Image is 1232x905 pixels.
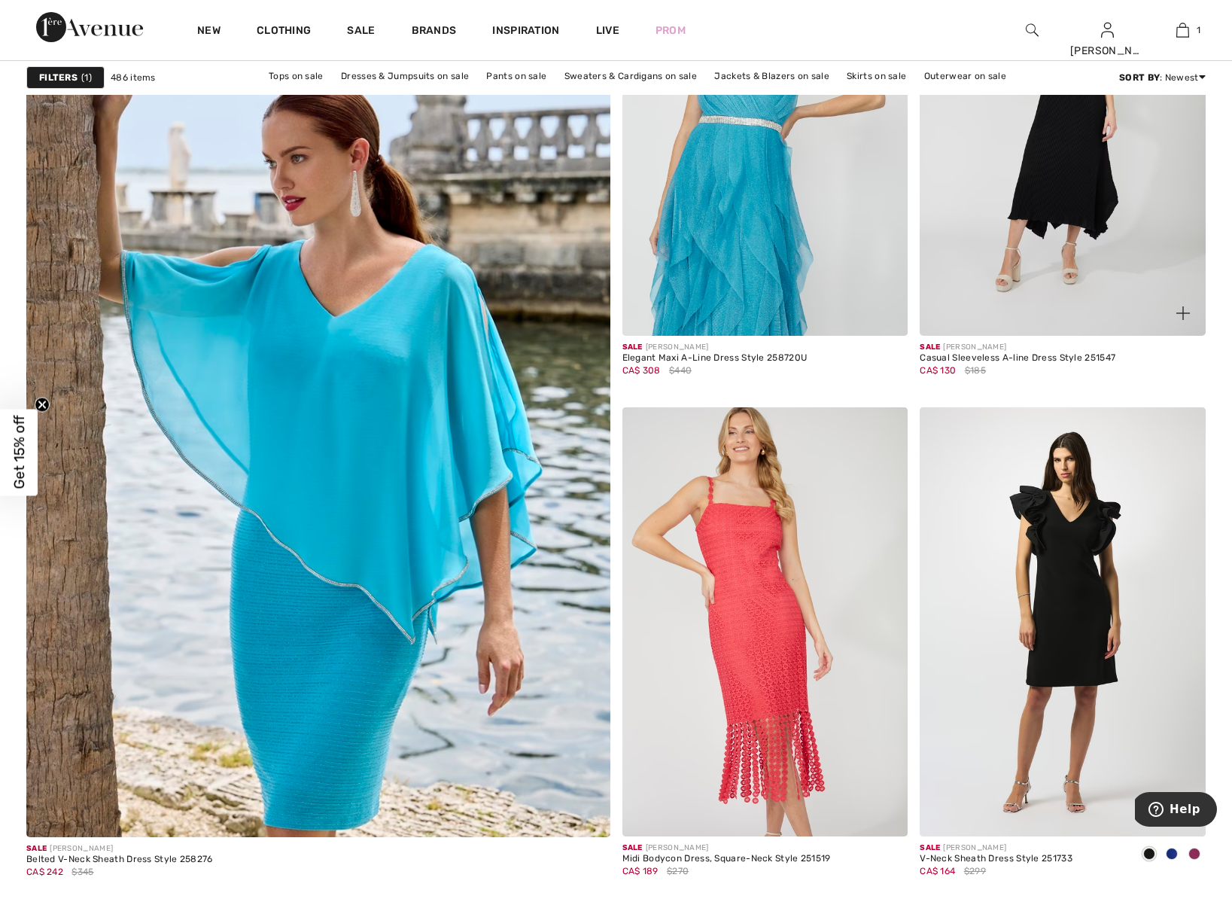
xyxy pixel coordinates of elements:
[26,843,213,855] div: [PERSON_NAME]
[920,866,955,876] span: CA$ 164
[81,71,92,84] span: 1
[920,353,1115,364] div: Casual Sleeveless A-line Dress Style 251547
[622,407,908,836] img: Midi Bodycon Dress, Square-Neck Style 251519. Fuchsia
[36,12,143,42] img: 1ère Avenue
[111,71,156,84] span: 486 items
[1161,843,1183,867] div: Royal Sapphire 163
[920,407,1206,836] img: V-Neck Sheath Dress Style 251733. Black
[964,864,986,878] span: $299
[71,865,93,879] span: $345
[347,24,375,40] a: Sale
[622,353,808,364] div: Elegant Maxi A-Line Dress Style 258720U
[26,855,213,865] div: Belted V-Neck Sheath Dress Style 258276
[920,342,1115,353] div: [PERSON_NAME]
[1138,843,1161,867] div: Black
[622,343,643,352] span: Sale
[669,364,692,377] span: $440
[479,66,554,86] a: Pants on sale
[1101,21,1114,39] img: My Info
[26,867,63,877] span: CA$ 242
[1119,71,1206,84] div: : Newest
[920,843,940,852] span: Sale
[333,66,476,86] a: Dresses & Jumpsuits on sale
[1101,23,1114,37] a: Sign In
[965,364,986,377] span: $185
[261,66,331,86] a: Tops on sale
[622,365,661,376] span: CA$ 308
[197,24,221,40] a: New
[596,23,619,38] a: Live
[622,854,831,864] div: Midi Bodycon Dress, Square-Neck Style 251519
[707,66,837,86] a: Jackets & Blazers on sale
[622,843,831,854] div: [PERSON_NAME]
[11,416,28,489] span: Get 15% off
[557,66,704,86] a: Sweaters & Cardigans on sale
[622,843,643,852] span: Sale
[622,866,659,876] span: CA$ 189
[920,854,1072,864] div: V-Neck Sheath Dress Style 251733
[917,66,1014,86] a: Outerwear on sale
[622,342,808,353] div: [PERSON_NAME]
[920,365,956,376] span: CA$ 130
[35,398,50,413] button: Close teaser
[1197,23,1200,37] span: 1
[492,24,559,40] span: Inspiration
[1176,21,1189,39] img: My Bag
[257,24,311,40] a: Clothing
[1119,72,1160,83] strong: Sort By
[920,343,940,352] span: Sale
[656,23,686,38] a: Prom
[667,864,689,878] span: $270
[1135,792,1217,830] iframe: Opens a widget where you can find more information
[1183,843,1206,867] div: Purple orchid
[1145,21,1219,39] a: 1
[1026,21,1039,39] img: search the website
[412,24,457,40] a: Brands
[1070,43,1144,59] div: [PERSON_NAME]
[839,66,914,86] a: Skirts on sale
[920,843,1072,854] div: [PERSON_NAME]
[26,844,47,853] span: Sale
[1176,306,1190,320] img: plus_v2.svg
[39,71,78,84] strong: Filters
